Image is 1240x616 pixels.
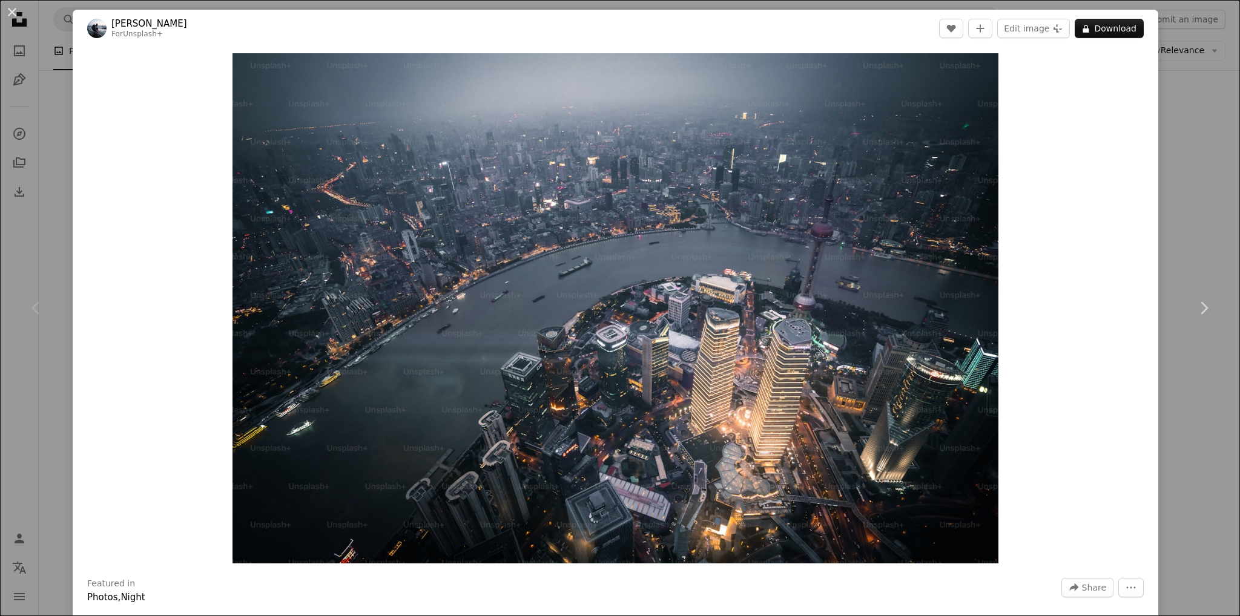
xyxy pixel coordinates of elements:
img: an aerial view of a city at night [232,53,998,563]
span: Share [1082,578,1106,597]
a: Next [1167,250,1240,366]
a: Night [120,592,145,603]
button: Share this image [1061,578,1113,597]
span: , [118,592,121,603]
button: More Actions [1118,578,1144,597]
button: Like [939,19,963,38]
a: Unsplash+ [123,30,163,38]
button: Edit image [997,19,1070,38]
img: Go to Casey Horner's profile [87,19,107,38]
button: Add to Collection [968,19,992,38]
button: Download [1075,19,1144,38]
a: [PERSON_NAME] [111,18,187,30]
div: For [111,30,187,39]
a: Photos [87,592,118,603]
h3: Featured in [87,578,135,590]
button: Zoom in on this image [232,53,998,563]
